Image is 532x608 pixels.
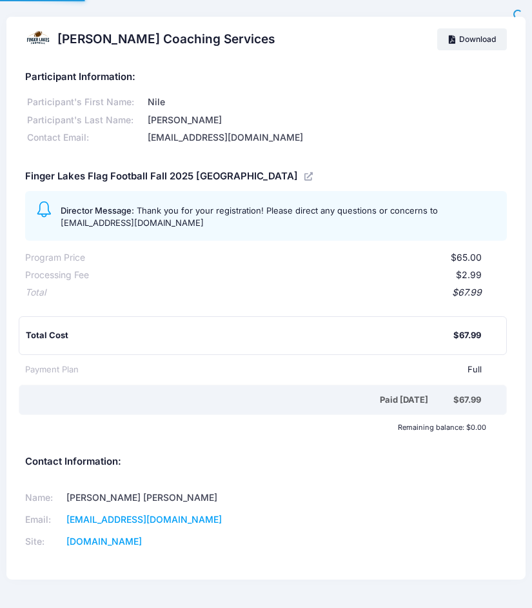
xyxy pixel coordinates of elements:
div: Nile [146,96,507,109]
span: $65.00 [451,252,482,263]
div: $67.99 [453,329,481,342]
span: Director Message: [61,205,134,216]
div: [EMAIL_ADDRESS][DOMAIN_NAME] [146,131,507,145]
td: Site: [25,531,63,552]
h5: Finger Lakes Flag Football Fall 2025 [GEOGRAPHIC_DATA] [25,171,298,183]
h5: Contact Information: [25,456,507,468]
div: Participant's Last Name: [25,114,146,127]
div: Total [25,286,46,299]
div: [PERSON_NAME] [146,114,507,127]
a: [DOMAIN_NAME] [66,536,142,547]
span: Thank you for your registration! Please direct any questions or concerns to [EMAIL_ADDRESS][DOMAI... [61,205,438,228]
div: $67.99 [46,286,482,299]
div: Remaining balance: $0.00 [19,423,492,431]
a: Download [437,28,507,50]
div: $67.99 [453,394,481,407]
div: Total Cost [26,329,453,342]
div: $2.99 [89,269,482,282]
h2: [PERSON_NAME] Coaching Services [57,32,275,47]
div: Processing Fee [25,269,89,282]
div: Participant's First Name: [25,96,146,109]
div: Program Price [25,251,85,265]
div: Full [79,363,482,376]
div: Payment Plan [25,363,79,376]
td: Email: [25,509,63,531]
a: View Registration Details [304,170,315,182]
td: Name: [25,487,63,509]
td: [PERSON_NAME] [PERSON_NAME] [63,487,250,509]
a: [EMAIL_ADDRESS][DOMAIN_NAME] [66,514,222,525]
h5: Participant Information: [25,72,507,83]
div: Contact Email: [25,131,146,145]
div: Paid [DATE] [28,394,453,407]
